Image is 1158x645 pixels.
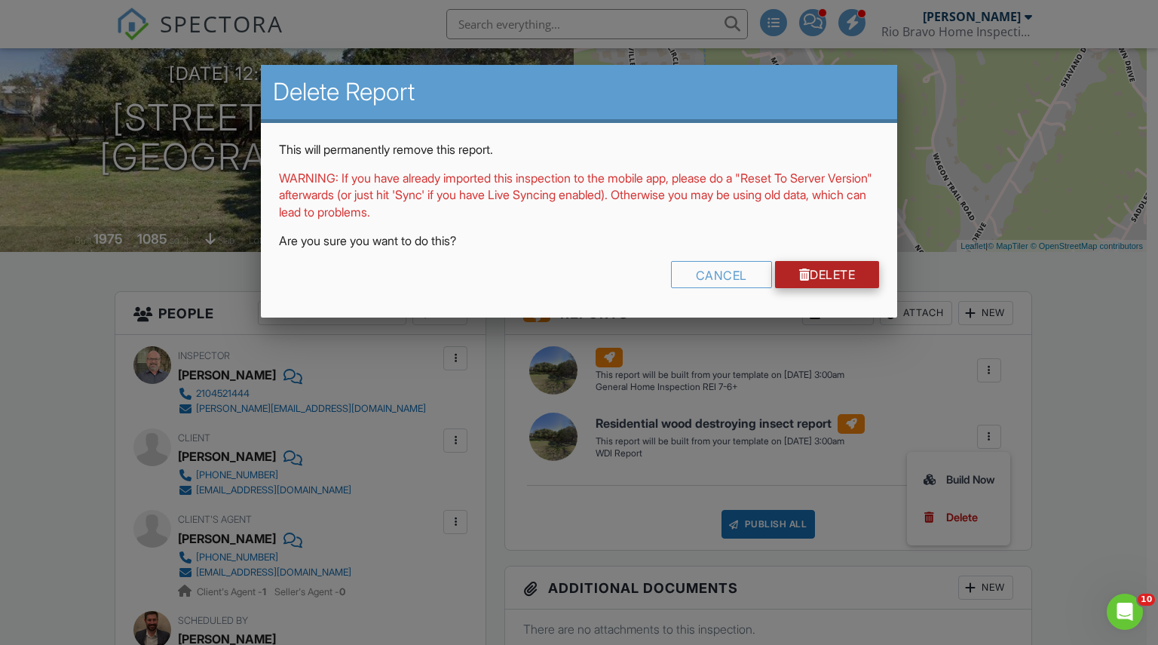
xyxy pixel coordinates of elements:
h2: Delete Report [273,77,886,107]
iframe: Intercom live chat [1107,594,1143,630]
a: Delete [775,261,880,288]
p: Are you sure you want to do this? [279,232,880,249]
p: This will permanently remove this report. [279,141,880,158]
div: Cancel [671,261,772,288]
span: 10 [1138,594,1155,606]
p: WARNING: If you have already imported this inspection to the mobile app, please do a "Reset To Se... [279,170,880,220]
